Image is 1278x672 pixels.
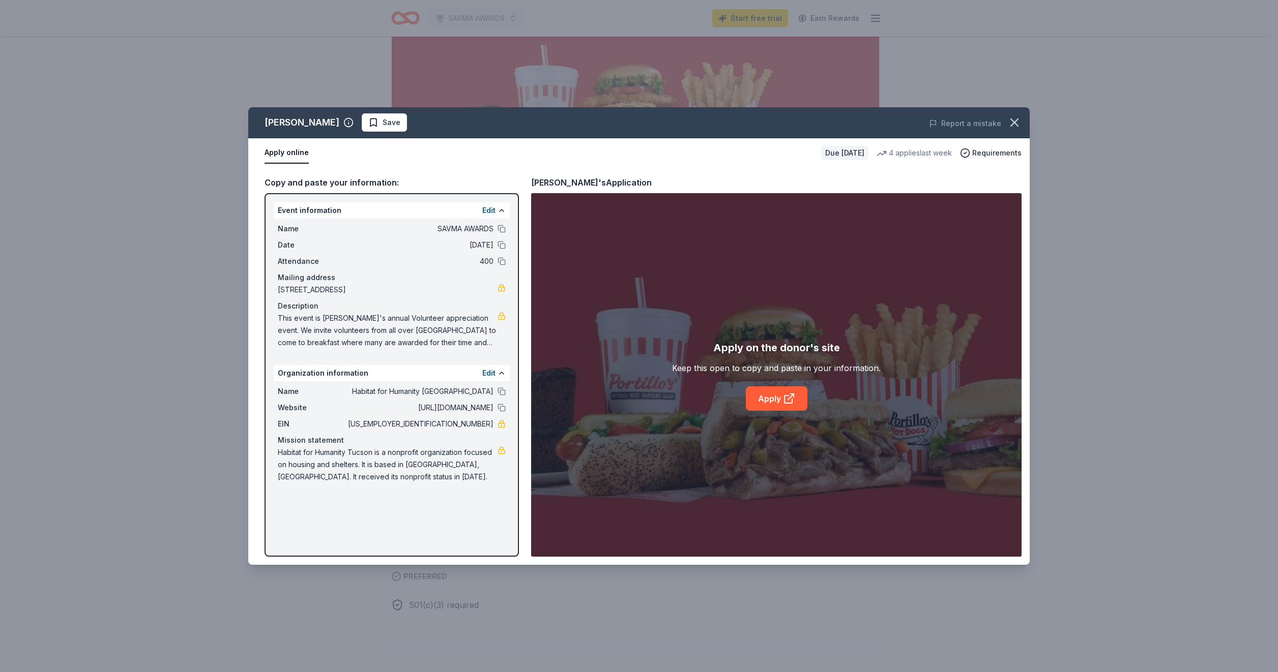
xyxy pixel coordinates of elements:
span: Attendance [278,255,346,267]
a: Apply [746,386,807,411]
span: EIN [278,418,346,430]
div: [PERSON_NAME] [265,114,339,131]
div: Organization information [274,365,510,381]
span: Requirements [972,147,1022,159]
div: 4 applies last week [877,147,952,159]
span: Habitat for Humanity Tucson is a nonprofit organization focused on housing and shelters. It is ba... [278,446,498,483]
button: Save [362,113,407,132]
div: Copy and paste your information: [265,176,519,189]
span: Save [383,116,400,129]
button: Report a mistake [929,117,1001,130]
span: 400 [346,255,493,267]
span: Habitat for Humanity [GEOGRAPHIC_DATA] [346,385,493,398]
span: [DATE] [346,239,493,251]
div: [PERSON_NAME]'s Application [531,176,652,189]
span: Name [278,223,346,235]
div: Mailing address [278,271,506,284]
span: [US_EMPLOYER_IDENTIFICATION_NUMBER] [346,418,493,430]
button: Edit [482,367,496,379]
div: Mission statement [278,434,506,446]
button: Edit [482,204,496,217]
span: [URL][DOMAIN_NAME] [346,402,493,414]
span: Date [278,239,346,251]
span: Name [278,385,346,398]
span: This event is [PERSON_NAME]'s annual Volunteer appreciation event. We invite volunteers from all ... [278,312,498,349]
span: SAVMA AWARDS [346,223,493,235]
button: Apply online [265,142,309,164]
div: Apply on the donor's site [713,340,840,356]
span: Website [278,402,346,414]
span: [STREET_ADDRESS] [278,284,498,296]
div: Event information [274,202,510,219]
div: Description [278,300,506,312]
button: Requirements [960,147,1022,159]
div: Keep this open to copy and paste in your information. [672,362,881,374]
div: Due [DATE] [821,146,868,160]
